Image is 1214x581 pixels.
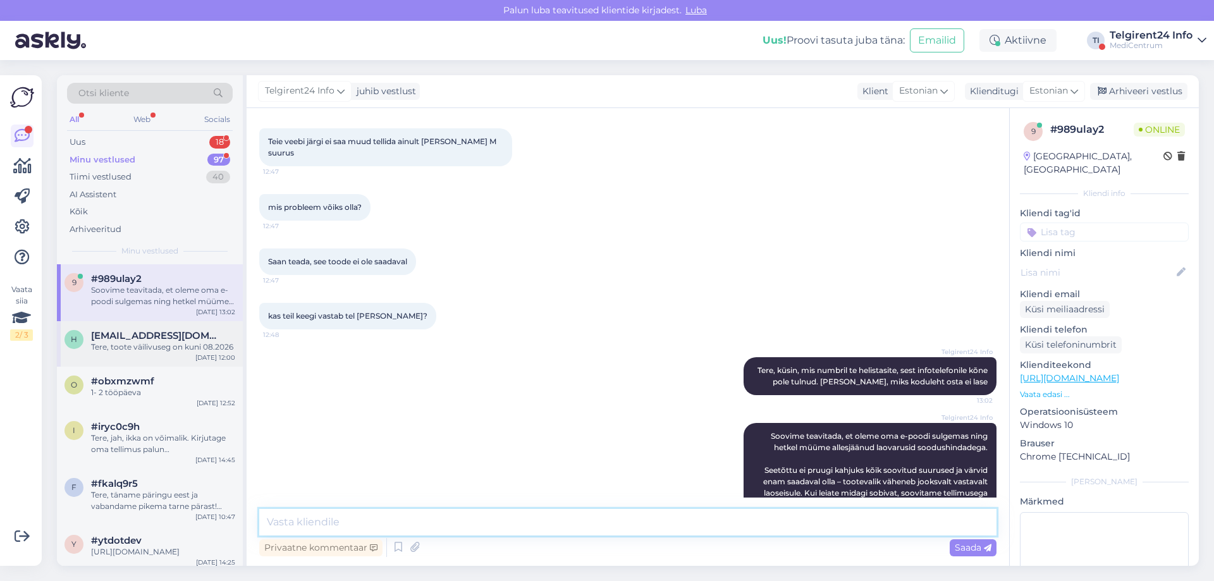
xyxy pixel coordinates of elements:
span: 12:47 [263,221,310,231]
span: f [71,482,77,492]
div: All [67,111,82,128]
span: Saada [955,542,991,553]
p: Operatsioonisüsteem [1020,405,1189,419]
span: Estonian [1029,84,1068,98]
div: Uus [70,136,85,149]
span: 13:02 [945,396,993,405]
div: Tere, täname päringu eest ja vabandame pikema tarne pärast! Kahjuks ei ole ma teie päringu kohta ... [91,489,235,512]
div: Arhiveeri vestlus [1090,83,1187,100]
span: Telgirent24 Info [265,84,334,98]
span: o [71,380,77,389]
a: [URL][DOMAIN_NAME] [1020,372,1119,384]
div: Telgirent24 Info [1110,30,1193,40]
div: Soovime teavitada, et oleme oma e-poodi sulgemas ning hetkel müüme allesjäänud laovarusid soodush... [91,284,235,307]
div: Vaata siia [10,284,33,341]
div: 1- 2 tööpäeva [91,387,235,398]
div: [DATE] 14:45 [195,455,235,465]
div: juhib vestlust [352,85,416,98]
div: Klienditugi [965,85,1019,98]
span: Telgirent24 Info [941,413,993,422]
span: Tere, küsin, mis numbril te helistasite, sest infotelefonile kõne pole tulnud. [PERSON_NAME], mik... [757,365,990,386]
p: Kliendi tag'id [1020,207,1189,220]
span: Otsi kliente [78,87,129,100]
input: Lisa nimi [1021,266,1174,279]
div: Küsi telefoninumbrit [1020,336,1122,353]
span: 12:47 [263,167,310,176]
span: #989ulay2 [91,273,142,284]
span: Minu vestlused [121,245,178,257]
div: Privaatne kommentaar [259,539,383,556]
div: Klient [857,85,888,98]
span: Saan teada, see toode ei ole saadaval [268,257,407,266]
span: Soovime teavitada, et oleme oma e-poodi sulgemas ning hetkel müüme allesjäänud laovarusid soodush... [761,431,990,520]
span: #fkalq9r5 [91,478,138,489]
span: Online [1134,123,1185,137]
p: Chrome [TECHNICAL_ID] [1020,450,1189,463]
p: Kliendi telefon [1020,323,1189,336]
div: Kliendi info [1020,188,1189,199]
span: 9 [1031,126,1036,136]
span: kas teil keegi vastab tel [PERSON_NAME]? [268,311,427,321]
span: Estonian [899,84,938,98]
p: Windows 10 [1020,419,1189,432]
div: Aktiivne [979,29,1057,52]
div: [DATE] 13:02 [196,307,235,317]
span: #obxmzwmf [91,376,154,387]
span: #ytdotdev [91,535,142,546]
a: Telgirent24 InfoMediCentrum [1110,30,1206,51]
span: #iryc0c9h [91,421,140,432]
span: mis probleem võiks olla? [268,202,362,212]
div: Arhiveeritud [70,223,121,236]
div: MediCentrum [1110,40,1193,51]
div: Minu vestlused [70,154,135,166]
p: Klienditeekond [1020,358,1189,372]
div: Tiimi vestlused [70,171,132,183]
div: 97 [207,154,230,166]
div: [DATE] 12:52 [197,398,235,408]
span: h [71,334,77,344]
div: [DATE] 14:25 [196,558,235,567]
button: Emailid [910,28,964,52]
div: Küsi meiliaadressi [1020,301,1110,318]
span: 9 [72,278,77,287]
div: Proovi tasuta juba täna: [763,33,905,48]
span: 12:47 [263,276,310,285]
div: Kõik [70,205,88,218]
span: Luba [682,4,711,16]
div: TI [1087,32,1105,49]
p: Kliendi nimi [1020,247,1189,260]
div: AI Assistent [70,188,116,201]
span: hillar@lohmussaar.eu [91,330,223,341]
div: [DATE] 10:47 [195,512,235,522]
div: [PERSON_NAME] [1020,476,1189,487]
span: 12:48 [263,330,310,339]
div: Socials [202,111,233,128]
span: Teie veebi järgi ei saa muud tellida ainult [PERSON_NAME] M suurus [268,137,498,157]
span: Telgirent24 Info [941,347,993,357]
div: # 989ulay2 [1050,122,1134,137]
div: Tere, jah, ikka on võimalik. Kirjutage oma tellimus palun [EMAIL_ADDRESS][DOMAIN_NAME] [91,432,235,455]
div: Web [131,111,153,128]
div: [DATE] 12:00 [195,353,235,362]
span: y [71,539,77,549]
div: 2 / 3 [10,329,33,341]
p: Kliendi email [1020,288,1189,301]
span: i [73,425,75,435]
img: Askly Logo [10,85,34,109]
p: Vaata edasi ... [1020,389,1189,400]
div: 40 [206,171,230,183]
div: 18 [209,136,230,149]
b: Uus! [763,34,787,46]
div: Tere, toote väilivuseg on kuni 08.2026 [91,341,235,353]
div: [GEOGRAPHIC_DATA], [GEOGRAPHIC_DATA] [1024,150,1163,176]
p: Märkmed [1020,495,1189,508]
div: [URL][DOMAIN_NAME] [91,546,235,558]
input: Lisa tag [1020,223,1189,242]
p: Brauser [1020,437,1189,450]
